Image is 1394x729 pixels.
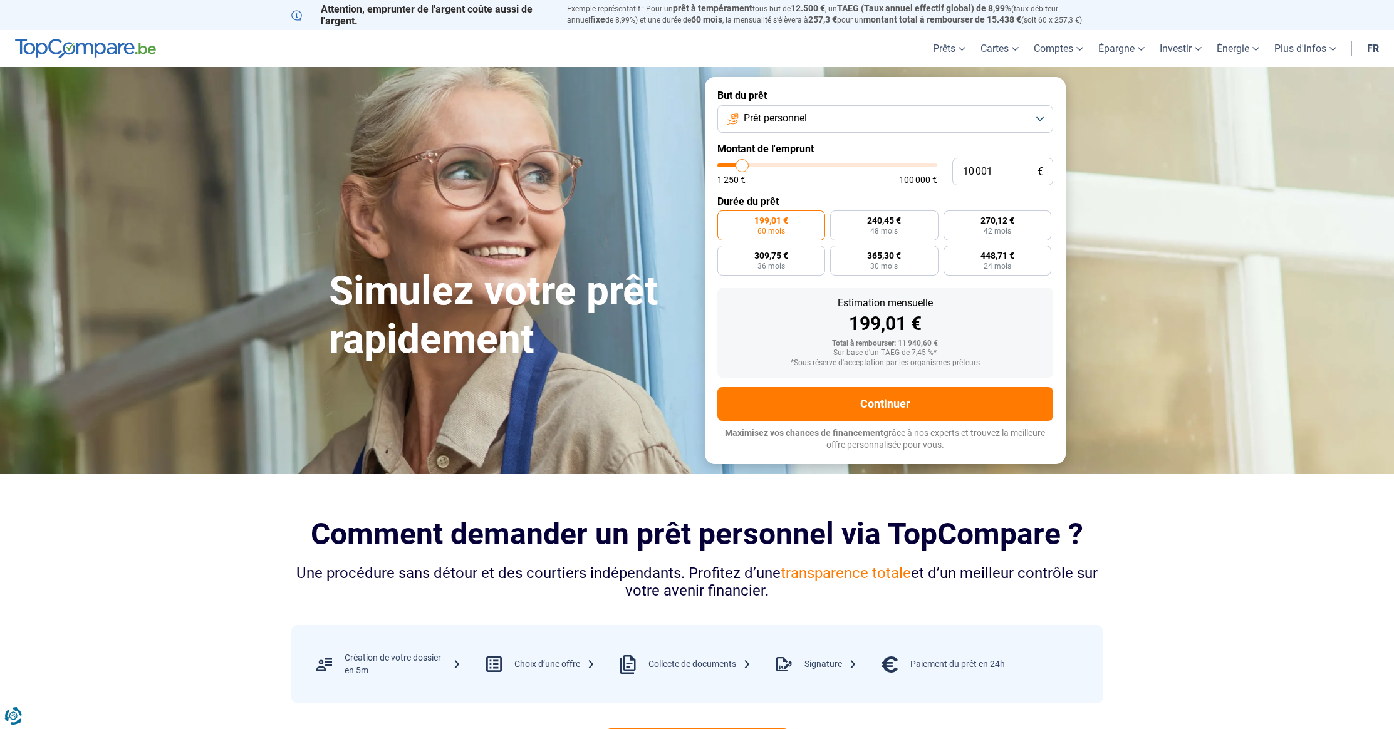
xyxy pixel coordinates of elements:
[717,105,1053,133] button: Prêt personnel
[870,227,898,235] span: 48 mois
[1038,167,1043,177] span: €
[717,387,1053,421] button: Continuer
[1209,30,1267,67] a: Énergie
[867,251,901,260] span: 365,30 €
[291,564,1103,601] div: Une procédure sans détour et des courtiers indépendants. Profitez d’une et d’un meilleur contrôle...
[345,652,461,676] div: Création de votre dossier en 5m
[804,658,857,671] div: Signature
[727,298,1043,308] div: Estimation mensuelle
[648,658,751,671] div: Collecte de documents
[910,658,1005,671] div: Paiement du prêt en 24h
[717,195,1053,207] label: Durée du prêt
[781,564,911,582] span: transparence totale
[1091,30,1152,67] a: Épargne
[984,227,1011,235] span: 42 mois
[590,14,605,24] span: fixe
[754,216,788,225] span: 199,01 €
[870,262,898,270] span: 30 mois
[863,14,1021,24] span: montant total à rembourser de 15.438 €
[727,339,1043,348] div: Total à rembourser: 11 940,60 €
[980,251,1014,260] span: 448,71 €
[791,3,825,13] span: 12.500 €
[727,314,1043,333] div: 199,01 €
[757,227,785,235] span: 60 mois
[744,111,807,125] span: Prêt personnel
[1267,30,1344,67] a: Plus d'infos
[717,90,1053,101] label: But du prêt
[1026,30,1091,67] a: Comptes
[757,262,785,270] span: 36 mois
[727,349,1043,358] div: Sur base d'un TAEG de 7,45 %*
[980,216,1014,225] span: 270,12 €
[15,39,156,59] img: TopCompare
[717,427,1053,452] p: grâce à nos experts et trouvez la meilleure offre personnalisée pour vous.
[725,428,883,438] span: Maximisez vos chances de financement
[717,143,1053,155] label: Montant de l'emprunt
[984,262,1011,270] span: 24 mois
[925,30,973,67] a: Prêts
[727,359,1043,368] div: *Sous réserve d'acceptation par les organismes prêteurs
[514,658,595,671] div: Choix d’une offre
[754,251,788,260] span: 309,75 €
[1152,30,1209,67] a: Investir
[329,267,690,364] h1: Simulez votre prêt rapidement
[291,3,552,27] p: Attention, emprunter de l'argent coûte aussi de l'argent.
[673,3,752,13] span: prêt à tempérament
[808,14,837,24] span: 257,3 €
[567,3,1103,26] p: Exemple représentatif : Pour un tous but de , un (taux débiteur annuel de 8,99%) et une durée de ...
[973,30,1026,67] a: Cartes
[717,175,746,184] span: 1 250 €
[837,3,1011,13] span: TAEG (Taux annuel effectif global) de 8,99%
[291,517,1103,551] h2: Comment demander un prêt personnel via TopCompare ?
[1360,30,1386,67] a: fr
[899,175,937,184] span: 100 000 €
[691,14,722,24] span: 60 mois
[867,216,901,225] span: 240,45 €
